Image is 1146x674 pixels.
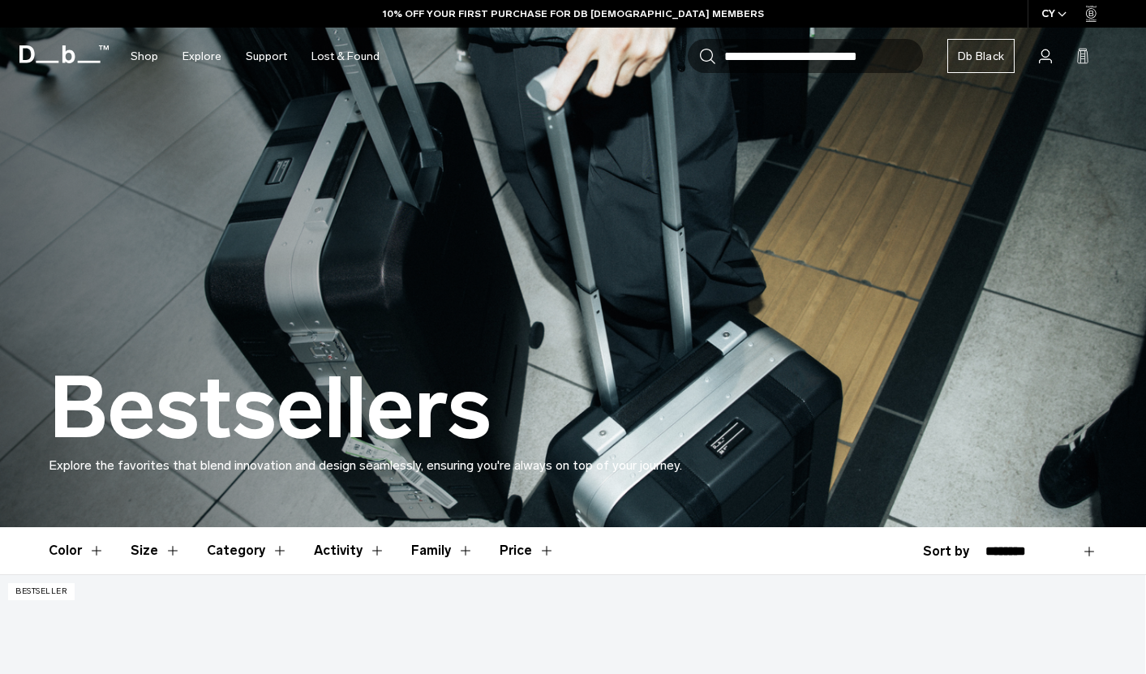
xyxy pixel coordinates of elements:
button: Toggle Filter [49,527,105,574]
a: Support [246,28,287,85]
button: Toggle Filter [207,527,288,574]
p: Bestseller [8,583,75,600]
a: Shop [131,28,158,85]
button: Toggle Filter [131,527,181,574]
a: Explore [182,28,221,85]
a: Db Black [947,39,1015,73]
a: Lost & Found [311,28,380,85]
button: Toggle Price [500,527,555,574]
button: Toggle Filter [411,527,474,574]
nav: Main Navigation [118,28,392,85]
button: Toggle Filter [314,527,385,574]
a: 10% OFF YOUR FIRST PURCHASE FOR DB [DEMOGRAPHIC_DATA] MEMBERS [383,6,764,21]
span: Explore the favorites that blend innovation and design seamlessly, ensuring you're always on top ... [49,457,682,473]
h1: Bestsellers [49,362,491,456]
